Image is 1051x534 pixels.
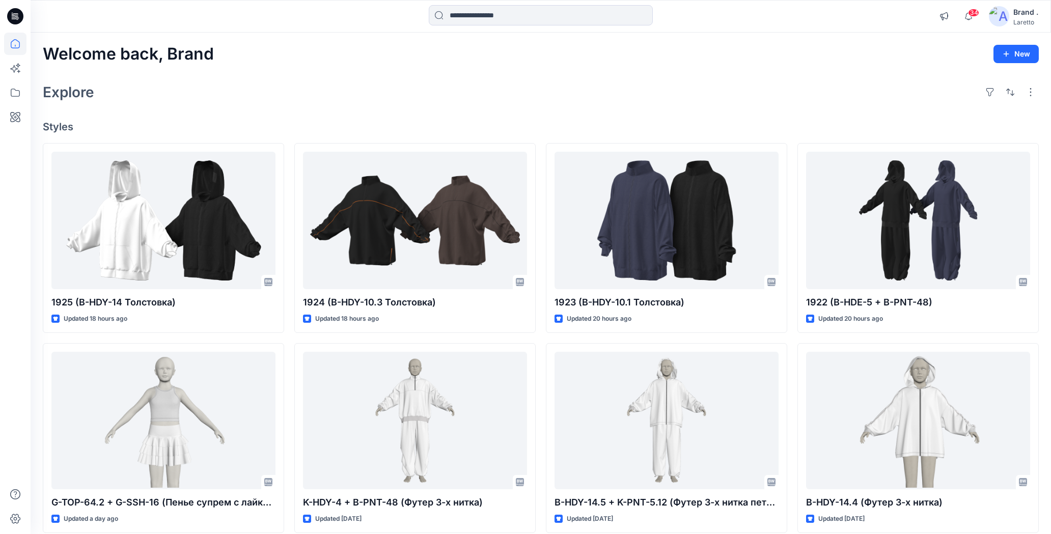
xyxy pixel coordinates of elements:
[567,514,613,524] p: Updated [DATE]
[818,314,883,324] p: Updated 20 hours ago
[993,45,1039,63] button: New
[64,314,127,324] p: Updated 18 hours ago
[51,495,275,510] p: G-TOP-64.2 + G-SSH-16 (Пенье супрем с лайкрой + Бифлекс)
[555,152,779,290] a: 1923 (B-HDY-10.1 Толстовка)
[43,45,214,64] h2: Welcome back, Brand
[303,295,527,310] p: 1924 (B-HDY-10.3 Толстовка)
[968,9,979,17] span: 34
[989,6,1009,26] img: avatar
[51,352,275,490] a: G-TOP-64.2 + G-SSH-16 (Пенье супрем с лайкрой + Бифлекс)
[43,121,1039,133] h4: Styles
[303,495,527,510] p: K-HDY-4 + B-PNT-48 (Футер 3-х нитка)
[1013,6,1038,18] div: Brand .
[806,152,1030,290] a: 1922 (B-HDE-5 + B-PNT-48)
[818,514,865,524] p: Updated [DATE]
[303,352,527,490] a: K-HDY-4 + B-PNT-48 (Футер 3-х нитка)
[1013,18,1038,26] div: Laretto
[555,495,779,510] p: B-HDY-14.5 + K-PNT-5.12 (Футер 3-х нитка петля)
[806,352,1030,490] a: B-HDY-14.4 (Футер 3-х нитка)
[806,295,1030,310] p: 1922 (B-HDE-5 + B-PNT-48)
[315,514,362,524] p: Updated [DATE]
[567,314,631,324] p: Updated 20 hours ago
[43,84,94,100] h2: Explore
[806,495,1030,510] p: B-HDY-14.4 (Футер 3-х нитка)
[555,352,779,490] a: B-HDY-14.5 + K-PNT-5.12 (Футер 3-х нитка петля)
[315,314,379,324] p: Updated 18 hours ago
[303,152,527,290] a: 1924 (B-HDY-10.3 Толстовка)
[555,295,779,310] p: 1923 (B-HDY-10.1 Толстовка)
[51,152,275,290] a: 1925 (B-HDY-14 Толстовка)
[51,295,275,310] p: 1925 (B-HDY-14 Толстовка)
[64,514,118,524] p: Updated a day ago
